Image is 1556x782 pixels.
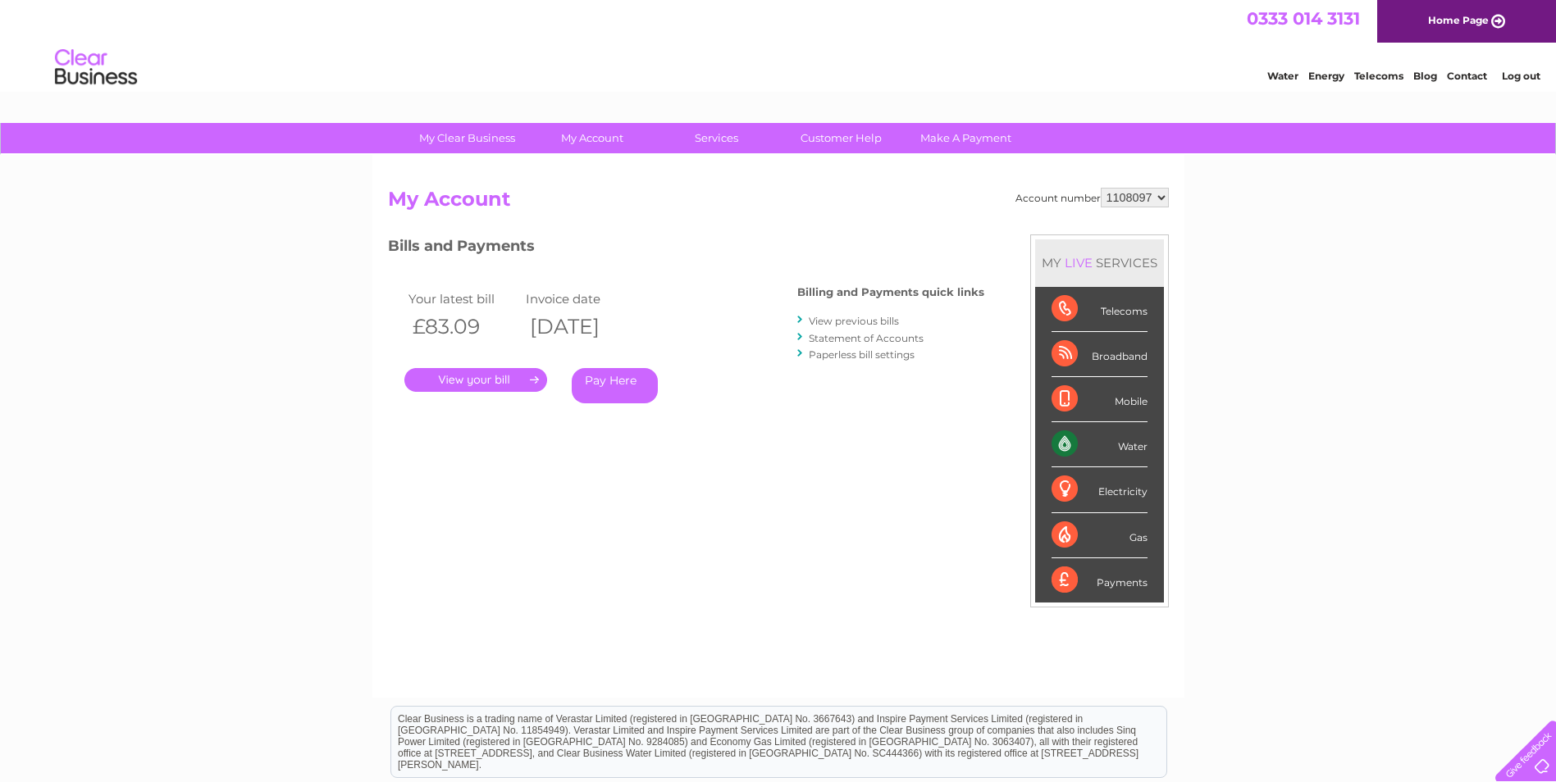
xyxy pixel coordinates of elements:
[1052,558,1148,602] div: Payments
[809,315,899,327] a: View previous bills
[1052,332,1148,377] div: Broadband
[809,348,915,361] a: Paperless bill settings
[1502,70,1540,82] a: Log out
[1447,70,1487,82] a: Contact
[399,123,535,153] a: My Clear Business
[1015,188,1169,207] div: Account number
[1308,70,1344,82] a: Energy
[1267,70,1298,82] a: Water
[1354,70,1403,82] a: Telecoms
[404,288,522,310] td: Your latest bill
[522,288,640,310] td: Invoice date
[1413,70,1437,82] a: Blog
[404,310,522,343] th: £83.09
[773,123,909,153] a: Customer Help
[809,332,924,344] a: Statement of Accounts
[391,9,1166,80] div: Clear Business is a trading name of Verastar Limited (registered in [GEOGRAPHIC_DATA] No. 3667643...
[797,286,984,298] h4: Billing and Payments quick links
[1052,377,1148,422] div: Mobile
[572,368,658,403] a: Pay Here
[388,188,1169,219] h2: My Account
[404,368,547,392] a: .
[1061,255,1096,271] div: LIVE
[1052,467,1148,512] div: Electricity
[388,234,984,263] h3: Bills and Payments
[1052,513,1148,558] div: Gas
[1247,8,1360,29] a: 0333 014 3131
[524,123,659,153] a: My Account
[54,43,138,93] img: logo.png
[1052,422,1148,467] div: Water
[1035,239,1164,286] div: MY SERVICES
[898,123,1034,153] a: Make A Payment
[649,123,784,153] a: Services
[1052,287,1148,332] div: Telecoms
[522,310,640,343] th: [DATE]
